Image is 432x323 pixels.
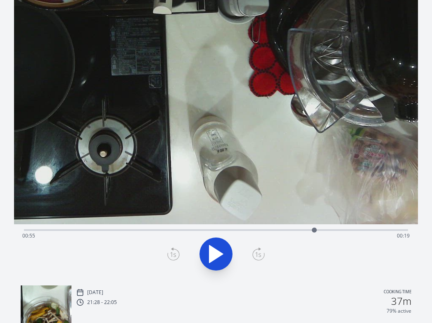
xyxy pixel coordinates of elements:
[391,296,411,306] h2: 37m
[397,232,410,239] span: 00:19
[87,299,117,306] p: 21:28 - 22:05
[22,232,35,239] span: 00:55
[387,308,411,314] p: 79% active
[384,289,411,296] p: Cooking time
[87,289,103,296] p: [DATE]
